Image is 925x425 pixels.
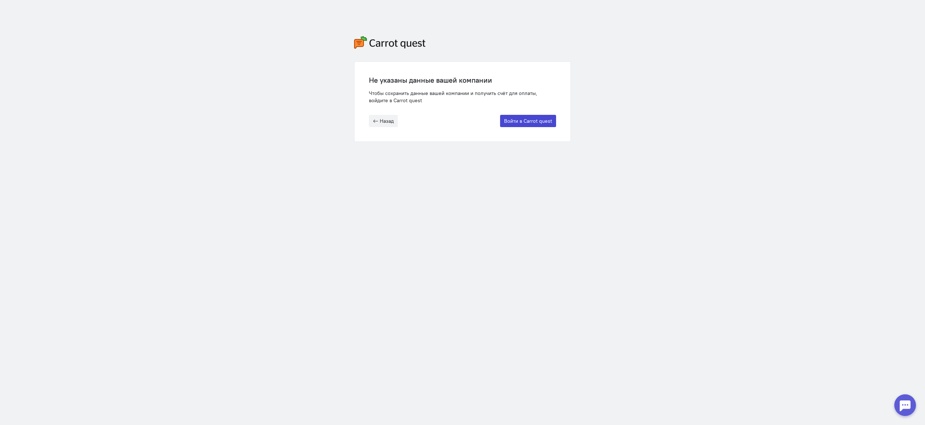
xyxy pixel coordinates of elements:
span: Назад [380,118,394,124]
img: carrot-quest-logo.svg [354,36,426,49]
button: Войти в Carrot quest [500,115,556,127]
button: Назад [369,115,398,127]
div: Не указаны данные вашей компании [369,76,556,84]
div: Чтобы сохранить данные вашей компании и получить счёт для оплаты, войдите в Carrot quest [369,90,556,104]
